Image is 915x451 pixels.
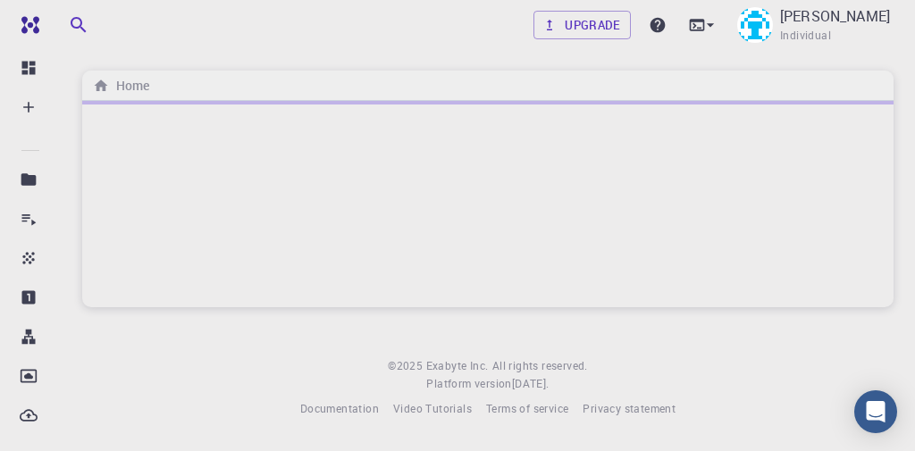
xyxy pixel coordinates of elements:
img: Mads Christensen [737,7,773,43]
a: Privacy statement [583,400,676,418]
h6: Home [109,76,149,96]
a: [DATE]. [512,375,550,393]
span: Exabyte Inc. [426,358,489,372]
p: [PERSON_NAME] [780,5,890,27]
a: Terms of service [486,400,568,418]
span: Privacy statement [583,401,676,415]
span: Terms of service [486,401,568,415]
span: Documentation [300,401,379,415]
span: All rights reserved. [492,357,588,375]
span: [DATE] . [512,376,550,390]
a: Upgrade [533,11,631,39]
span: © 2025 [388,357,425,375]
a: Documentation [300,400,379,418]
span: Video Tutorials [393,401,472,415]
span: Platform version [426,375,511,393]
nav: breadcrumb [89,76,153,96]
img: logo [14,16,39,34]
span: Individual [780,27,831,45]
div: Open Intercom Messenger [854,390,897,433]
a: Exabyte Inc. [426,357,489,375]
a: Video Tutorials [393,400,472,418]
